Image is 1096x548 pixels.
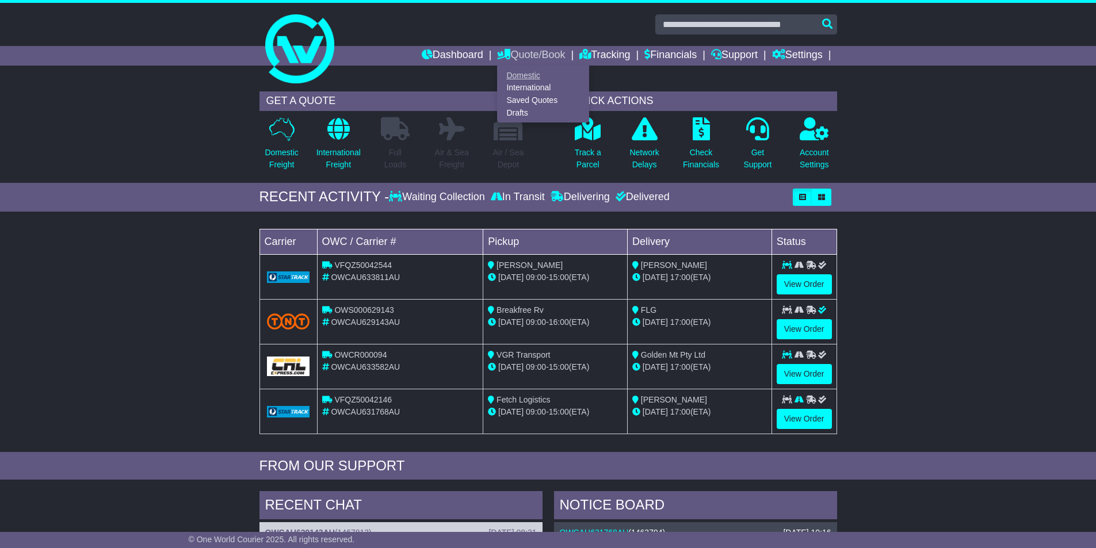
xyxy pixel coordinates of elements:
[549,273,569,282] span: 15:00
[643,407,668,416] span: [DATE]
[526,273,546,282] span: 09:00
[772,229,837,254] td: Status
[579,46,630,66] a: Tracking
[549,317,569,327] span: 16:00
[497,350,550,359] span: VGR Transport
[488,271,623,283] div: - (ETA)
[264,117,299,177] a: DomesticFreight
[316,117,361,177] a: InternationalFreight
[334,260,392,270] span: VFQZ50042544
[331,362,400,371] span: OWCAU633582AU
[498,94,589,107] a: Saved Quotes
[783,528,831,538] div: [DATE] 10:16
[331,273,400,282] span: OWCAU633811AU
[560,528,629,537] a: OWCAU631768AU
[334,350,387,359] span: OWCR000094
[265,147,298,171] p: Domestic Freight
[777,409,832,429] a: View Order
[259,229,317,254] td: Carrier
[317,229,483,254] td: OWC / Carrier #
[632,316,767,328] div: (ETA)
[498,82,589,94] a: International
[800,147,829,171] p: Account Settings
[631,528,663,537] span: 1463794
[267,271,310,283] img: GetCarrierServiceLogo
[498,106,589,119] a: Drafts
[497,66,589,122] div: Quote/Book
[777,319,832,339] a: View Order
[670,407,690,416] span: 17:00
[632,406,767,418] div: (ETA)
[629,117,659,177] a: NetworkDelays
[259,189,389,205] div: RECENT ACTIVITY -
[627,229,772,254] td: Delivery
[643,317,668,327] span: [DATE]
[422,46,483,66] a: Dashboard
[498,362,524,371] span: [DATE]
[493,147,524,171] p: Air / Sea Depot
[497,46,565,66] a: Quote/Book
[259,458,837,474] div: FROM OUR SUPPORT
[613,191,670,204] div: Delivered
[497,395,550,404] span: Fetch Logistics
[267,406,310,417] img: GetCarrierServiceLogo
[670,273,690,282] span: 17:00
[334,305,394,315] span: OWS000629143
[497,305,544,315] span: Breakfree Rv
[331,317,400,327] span: OWCAU629143AU
[644,46,697,66] a: Financials
[488,191,548,204] div: In Transit
[711,46,758,66] a: Support
[670,362,690,371] span: 17:00
[267,357,310,376] img: GetCarrierServiceLogo
[267,313,310,329] img: TNT_Domestic.png
[498,273,524,282] span: [DATE]
[259,491,543,522] div: RECENT CHAT
[574,117,602,177] a: Track aParcel
[265,528,537,538] div: ( )
[743,147,772,171] p: Get Support
[777,364,832,384] a: View Order
[498,407,524,416] span: [DATE]
[259,91,531,111] div: GET A QUOTE
[777,274,832,294] a: View Order
[549,362,569,371] span: 15:00
[497,260,563,270] span: [PERSON_NAME]
[548,191,613,204] div: Delivering
[334,395,392,404] span: VFQZ50042146
[498,69,589,82] a: Domestic
[554,491,837,522] div: NOTICE BOARD
[189,535,355,544] span: © One World Courier 2025. All rights reserved.
[682,117,720,177] a: CheckFinancials
[435,147,469,171] p: Air & Sea Freight
[498,317,524,327] span: [DATE]
[641,305,656,315] span: FLG
[632,361,767,373] div: (ETA)
[575,147,601,171] p: Track a Parcel
[316,147,361,171] p: International Freight
[743,117,772,177] a: GetSupport
[632,271,767,283] div: (ETA)
[560,528,831,538] div: ( )
[381,147,410,171] p: Full Loads
[643,362,668,371] span: [DATE]
[641,395,707,404] span: [PERSON_NAME]
[488,361,623,373] div: - (ETA)
[641,260,707,270] span: [PERSON_NAME]
[338,528,369,537] span: 1467813
[670,317,690,327] span: 17:00
[526,362,546,371] span: 09:00
[643,273,668,282] span: [DATE]
[389,191,487,204] div: Waiting Collection
[488,316,623,328] div: - (ETA)
[799,117,830,177] a: AccountSettings
[549,407,569,416] span: 15:00
[331,407,400,416] span: OWCAU631768AU
[683,147,719,171] p: Check Financials
[641,350,705,359] span: Golden Mt Pty Ltd
[265,528,335,537] a: OWCAU629143AU
[629,147,659,171] p: Network Delays
[488,406,623,418] div: - (ETA)
[566,91,837,111] div: QUICK ACTIONS
[488,528,536,538] div: [DATE] 08:31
